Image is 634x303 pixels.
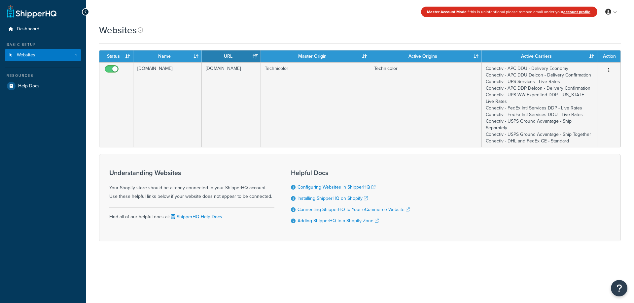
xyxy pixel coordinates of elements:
a: Adding ShipperHQ to a Shopify Zone [298,217,379,224]
th: Name: activate to sort column ascending [133,50,202,62]
a: ShipperHQ Home [7,5,56,18]
th: Master Origin: activate to sort column ascending [261,50,370,62]
span: Help Docs [18,83,40,89]
th: Status: activate to sort column ascending [99,50,133,62]
h3: Understanding Websites [109,169,274,176]
span: Dashboard [17,26,39,32]
div: Resources [5,73,81,78]
a: Help Docs [5,80,81,92]
a: Websites 1 [5,49,81,61]
h3: Helpful Docs [291,169,410,176]
td: Technicolor [370,62,482,147]
strong: Master Account Mode [427,9,467,15]
td: Technicolor [261,62,370,147]
div: If this is unintentional please remove email under your . [421,7,597,17]
h1: Websites [99,24,137,37]
span: 1 [75,52,77,58]
th: Action [597,50,620,62]
a: account profile [563,9,590,15]
a: Dashboard [5,23,81,35]
a: Installing ShipperHQ on Shopify [298,195,368,202]
a: Configuring Websites in ShipperHQ [298,184,375,191]
div: Basic Setup [5,42,81,47]
td: Conectiv - APC DDU - Delivery Economy Conectiv - APC DDU Delcon - Delivery Confirmation Conectiv ... [482,62,597,147]
button: Open Resource Center [611,280,627,296]
th: URL: activate to sort column ascending [202,50,261,62]
th: Active Origins: activate to sort column ascending [370,50,482,62]
td: [DOMAIN_NAME] [133,62,202,147]
a: Connecting ShipperHQ to Your eCommerce Website [298,206,410,213]
td: [DOMAIN_NAME] [202,62,261,147]
th: Active Carriers: activate to sort column ascending [482,50,597,62]
div: Find all of our helpful docs at: [109,207,274,221]
div: Your Shopify store should be already connected to your ShipperHQ account. Use these helpful links... [109,169,274,201]
a: ShipperHQ Help Docs [170,213,222,220]
span: Websites [17,52,35,58]
li: Websites [5,49,81,61]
